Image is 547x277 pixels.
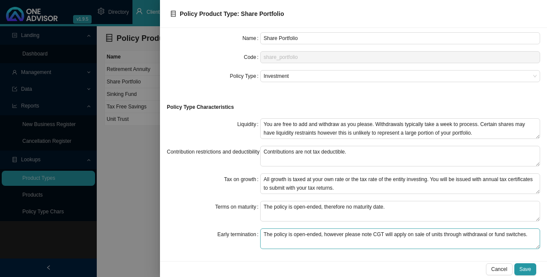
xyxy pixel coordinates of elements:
[264,71,537,82] span: Investment
[514,263,536,275] button: Save
[224,173,260,185] label: Tax on growth
[486,263,512,275] button: Cancel
[260,146,540,166] textarea: Contributions are not tax deductible.
[167,104,234,110] strong: Policy Type Characteristics
[491,265,507,274] span: Cancel
[180,10,284,17] span: Policy Product Type: Share Portfolio
[244,51,260,63] label: Code
[519,265,531,274] span: Save
[167,146,260,158] label: Contribution restrictions and deductibility
[260,228,540,249] textarea: The policy is open-ended, however please note CGT will apply on sale of units through withdrawal ...
[260,173,540,194] textarea: All growth is taxed at your own rate or the tax rate of the entity investing. You will be issued ...
[170,11,176,17] span: database
[215,201,260,213] label: Terms on maturity
[218,228,260,240] label: Early termination
[230,70,261,82] label: Policy Type
[243,32,260,44] label: Name
[237,118,260,130] label: Liquidity
[260,201,540,222] textarea: The policy is open-ended, therefore no maturity date.
[260,118,540,139] textarea: You are free to add and withdraw as you please. Withdrawals typically take a week to process. Cer...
